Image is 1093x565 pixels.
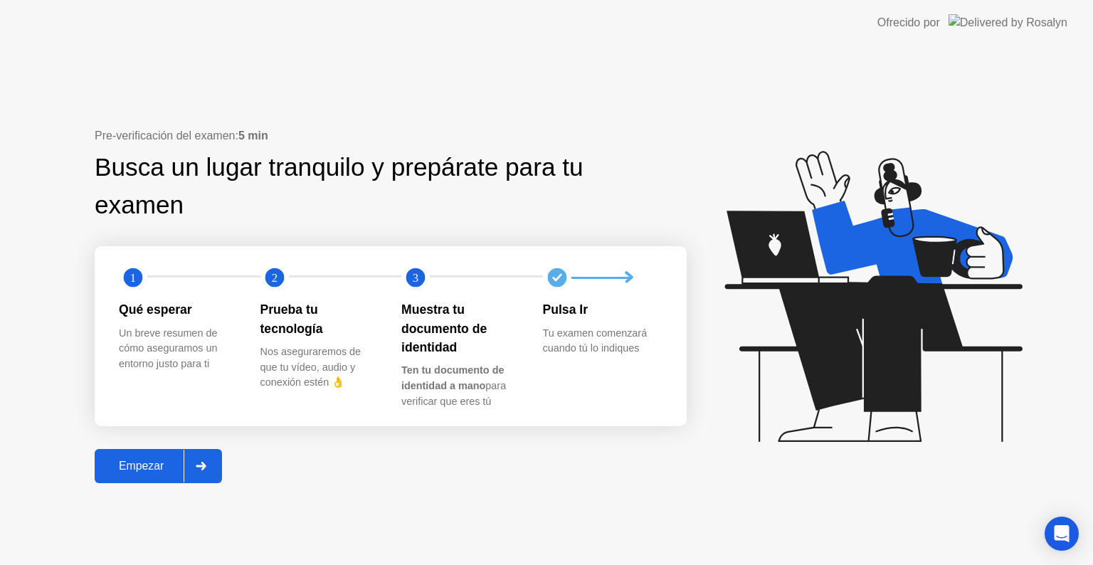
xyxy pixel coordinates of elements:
[130,271,136,285] text: 1
[413,271,418,285] text: 3
[119,326,238,372] div: Un breve resumen de cómo aseguramos un entorno justo para ti
[238,130,268,142] b: 5 min
[95,149,596,224] div: Busca un lugar tranquilo y prepárate para tu examen
[260,300,379,338] div: Prueba tu tecnología
[401,363,520,409] div: para verificar que eres tú
[119,300,238,319] div: Qué esperar
[95,127,687,144] div: Pre-verificación del examen:
[543,326,662,357] div: Tu examen comenzará cuando tú lo indiques
[99,460,184,472] div: Empezar
[543,300,662,319] div: Pulsa Ir
[401,364,504,391] b: Ten tu documento de identidad a mano
[271,271,277,285] text: 2
[95,449,222,483] button: Empezar
[401,300,520,357] div: Muestra tu documento de identidad
[877,14,940,31] div: Ofrecido por
[260,344,379,391] div: Nos aseguraremos de que tu vídeo, audio y conexión estén 👌
[949,14,1067,31] img: Delivered by Rosalyn
[1045,517,1079,551] div: Open Intercom Messenger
